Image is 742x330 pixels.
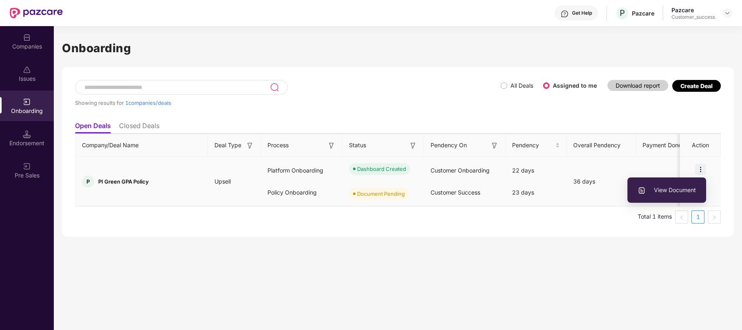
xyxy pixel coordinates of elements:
[675,210,688,224] li: Previous Page
[638,186,696,195] span: View Document
[680,82,713,89] div: Create Deal
[567,134,636,157] th: Overall Pendency
[75,134,208,157] th: Company/Deal Name
[246,142,254,150] img: svg+xml;base64,PHN2ZyB3aWR0aD0iMTYiIGhlaWdodD0iMTYiIHZpZXdCb3g9IjAgMCAxNiAxNiIgZmlsbD0ibm9uZSIgeG...
[572,10,592,16] div: Get Help
[431,141,467,150] span: Pendency On
[327,142,336,150] img: svg+xml;base64,PHN2ZyB3aWR0aD0iMTYiIGhlaWdodD0iMTYiIHZpZXdCb3g9IjAgMCAxNiAxNiIgZmlsbD0ibm9uZSIgeG...
[261,159,342,182] div: Platform Onboarding
[680,134,721,157] th: Action
[490,142,499,150] img: svg+xml;base64,PHN2ZyB3aWR0aD0iMTYiIGhlaWdodD0iMTYiIHZpZXdCb3g9IjAgMCAxNiAxNiIgZmlsbD0ibm9uZSIgeG...
[712,215,717,220] span: right
[62,39,734,57] h1: Onboarding
[119,122,159,133] li: Closed Deals
[636,134,697,157] th: Payment Done
[553,82,597,89] label: Assigned to me
[23,98,31,106] img: svg+xml;base64,PHN2ZyB3aWR0aD0iMjAiIGhlaWdodD0iMjAiIHZpZXdCb3g9IjAgMCAyMCAyMCIgZmlsbD0ibm9uZSIgeG...
[708,210,721,224] button: right
[506,182,567,204] div: 23 days
[638,186,646,195] img: svg+xml;base64,PHN2ZyBpZD0iVXBsb2FkX0xvZ3MiIGRhdGEtbmFtZT0iVXBsb2FkIExvZ3MiIHhtbG5zPSJodHRwOi8vd3...
[607,80,668,91] button: Download report
[10,8,63,18] img: New Pazcare Logo
[671,14,715,20] div: Customer_success
[510,82,533,89] label: All Deals
[98,178,149,185] span: PI Green GPA Policy
[357,190,405,198] div: Document Pending
[691,210,704,224] li: 1
[679,215,684,220] span: left
[270,82,279,92] img: svg+xml;base64,PHN2ZyB3aWR0aD0iMjQiIGhlaWdodD0iMjUiIHZpZXdCb3g9IjAgMCAyNCAyNSIgZmlsbD0ibm9uZSIgeG...
[75,100,501,106] div: Showing results for
[567,177,636,186] div: 36 days
[561,10,569,18] img: svg+xml;base64,PHN2ZyBpZD0iSGVscC0zMngzMiIgeG1sbnM9Imh0dHA6Ly93d3cudzMub3JnLzIwMDAvc3ZnIiB3aWR0aD...
[643,141,684,150] span: Payment Done
[431,189,480,196] span: Customer Success
[349,141,366,150] span: Status
[23,162,31,171] img: svg+xml;base64,PHN2ZyB3aWR0aD0iMjAiIGhlaWdodD0iMjAiIHZpZXdCb3g9IjAgMCAyMCAyMCIgZmlsbD0ibm9uZSIgeG...
[506,159,567,182] div: 22 days
[506,134,567,157] th: Pendency
[638,210,672,224] li: Total 1 items
[632,9,654,17] div: Pazcare
[620,8,625,18] span: P
[671,6,715,14] div: Pazcare
[708,210,721,224] li: Next Page
[675,210,688,224] button: left
[512,141,554,150] span: Pendency
[695,164,706,175] img: icon
[267,141,289,150] span: Process
[357,165,406,173] div: Dashboard Created
[23,66,31,74] img: svg+xml;base64,PHN2ZyBpZD0iSXNzdWVzX2Rpc2FibGVkIiB4bWxucz0iaHR0cDovL3d3dy53My5vcmcvMjAwMC9zdmciIH...
[409,142,417,150] img: svg+xml;base64,PHN2ZyB3aWR0aD0iMTYiIGhlaWdodD0iMTYiIHZpZXdCb3g9IjAgMCAxNiAxNiIgZmlsbD0ibm9uZSIgeG...
[431,167,490,174] span: Customer Onboarding
[82,175,94,188] div: P
[261,182,342,204] div: Policy Onboarding
[208,178,237,185] span: Upsell
[125,100,171,106] span: 1 companies/deals
[724,10,731,16] img: svg+xml;base64,PHN2ZyBpZD0iRHJvcGRvd24tMzJ4MzIiIHhtbG5zPSJodHRwOi8vd3d3LnczLm9yZy8yMDAwL3N2ZyIgd2...
[75,122,111,133] li: Open Deals
[692,211,704,223] a: 1
[214,141,241,150] span: Deal Type
[23,33,31,42] img: svg+xml;base64,PHN2ZyBpZD0iQ29tcGFuaWVzIiB4bWxucz0iaHR0cDovL3d3dy53My5vcmcvMjAwMC9zdmciIHdpZHRoPS...
[23,130,31,138] img: svg+xml;base64,PHN2ZyB3aWR0aD0iMTQuNSIgaGVpZ2h0PSIxNC41IiB2aWV3Qm94PSIwIDAgMTYgMTYiIGZpbGw9Im5vbm...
